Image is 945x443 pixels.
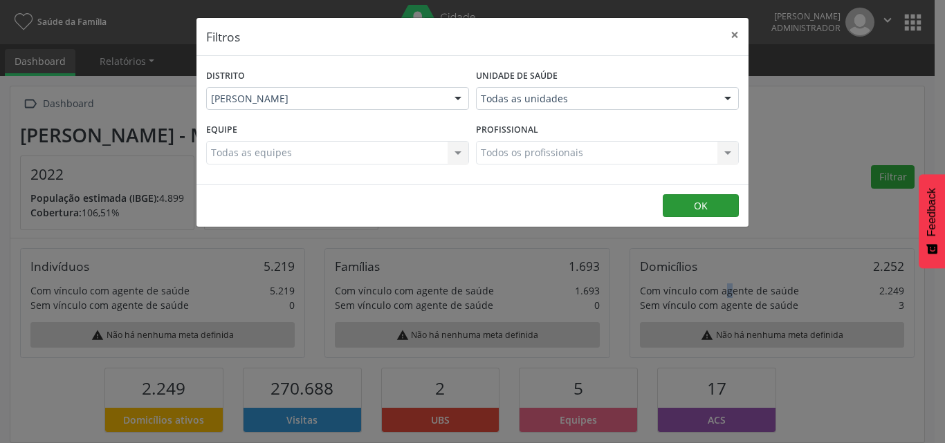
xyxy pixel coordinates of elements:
span: [PERSON_NAME] [211,92,441,106]
label: Equipe [206,120,237,141]
span: Todas as unidades [481,92,710,106]
h5: Filtros [206,28,240,46]
span: Feedback [926,188,938,236]
button: OK [663,194,739,218]
label: Distrito [206,66,245,87]
button: Close [721,18,749,52]
label: Unidade de saúde [476,66,558,87]
label: Profissional [476,120,538,141]
button: Feedback - Mostrar pesquisa [919,174,945,268]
